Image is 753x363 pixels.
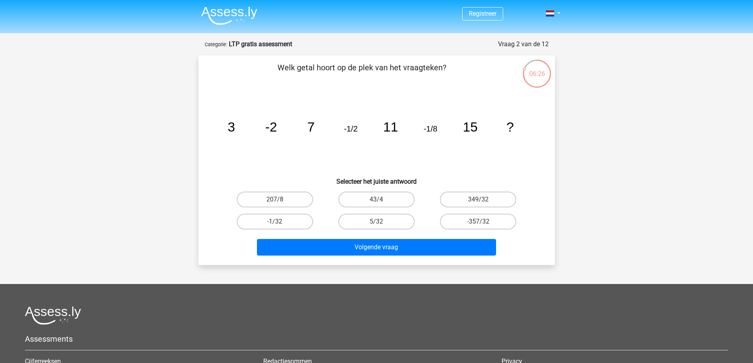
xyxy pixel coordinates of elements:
tspan: 11 [383,120,398,134]
label: 349/32 [440,192,516,207]
h5: Assessments [25,334,728,344]
tspan: 3 [227,120,235,134]
label: 5/32 [338,214,415,229]
label: 43/4 [338,192,415,207]
tspan: 15 [463,120,477,134]
tspan: -2 [265,120,277,134]
div: Vraag 2 van de 12 [498,39,549,49]
strong: LTP gratis assessment [229,40,292,48]
tspan: -1/2 [344,124,358,133]
h6: Selecteer het juiste antwoord [211,171,542,185]
img: Assessly [201,6,257,25]
p: Welk getal hoort op de plek van het vraagteken? [211,62,513,85]
a: Registreer [469,10,496,17]
label: 207/8 [237,192,313,207]
label: -357/32 [440,214,516,229]
label: -1/32 [237,214,313,229]
tspan: ? [506,120,514,134]
tspan: -1/8 [423,124,437,133]
button: Volgende vraag [257,239,496,256]
img: Assessly logo [25,306,81,325]
div: 06:26 [522,59,552,79]
small: Categorie: [205,41,227,47]
tspan: 7 [307,120,315,134]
